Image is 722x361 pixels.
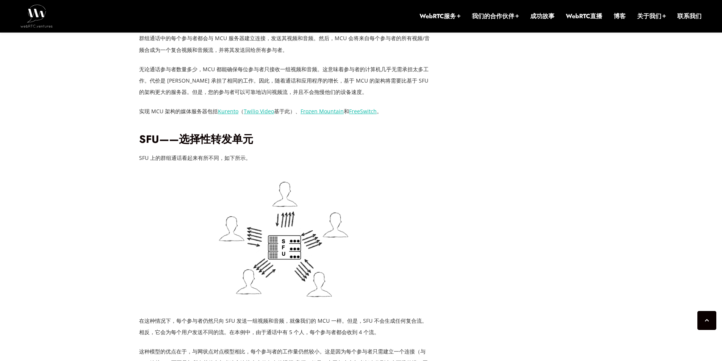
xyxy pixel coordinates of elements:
a: 成功故事 [530,12,554,20]
font: 群组通话中的每个参与者都会与 MCU 服务器建立连接，发送其视频和音频。然后，MCU 会将来自每个参与者的所有视频/音频合成为一个复合视频和音频流，并将其发送回给所有参与者。 [139,34,430,53]
font: 。 [377,108,382,115]
a: 博客 [614,12,626,20]
font: 无论通话参与者数量多少，MCU 都能确保每位参与者只接收一组视频和音频。这意味着参与者的计算机几乎无需承担太多工作。代价是 [PERSON_NAME] 承担了相同的工作。因此，随着通话和应用程序... [139,66,429,95]
a: 联系我们 [677,12,702,20]
font: SFU——选择性转发单元 [139,131,253,147]
font: WebRTC服务 [420,12,456,20]
font: 我们的合作伙伴 [472,12,514,20]
font: 在这种情况下，每个参与者仍然只向 SFU 发送一组视频和音频，就像我们的 MCU 一样。但是，SFU 不会生成任何复合流。相反，它会为每个用户发送不同的流。在本例中，由于通话中有 5 个人，每个... [139,317,427,336]
img: WebRTC.ventures [20,5,53,27]
img: SFU（选择性转发单元）的基本功能。 [213,175,357,304]
font: 基于此）、 [274,108,301,115]
font: （ [238,108,244,115]
a: FreeSwitch [349,108,377,115]
font: 实现 MCU 架构的媒体服务器包括 [139,108,218,115]
font: SFU 上的群组通话看起来有所不同，如下所示。 [139,154,251,161]
a: Frozen Mountain [301,108,344,115]
font: 关于我们 [637,12,661,20]
a: Kurento [218,108,238,115]
a: Twilio Video [244,108,274,115]
a: WebRTC服务 [420,12,460,20]
a: 关于我们 [637,12,666,20]
a: WebRTC直播 [566,12,602,20]
font: 和 [344,108,349,115]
